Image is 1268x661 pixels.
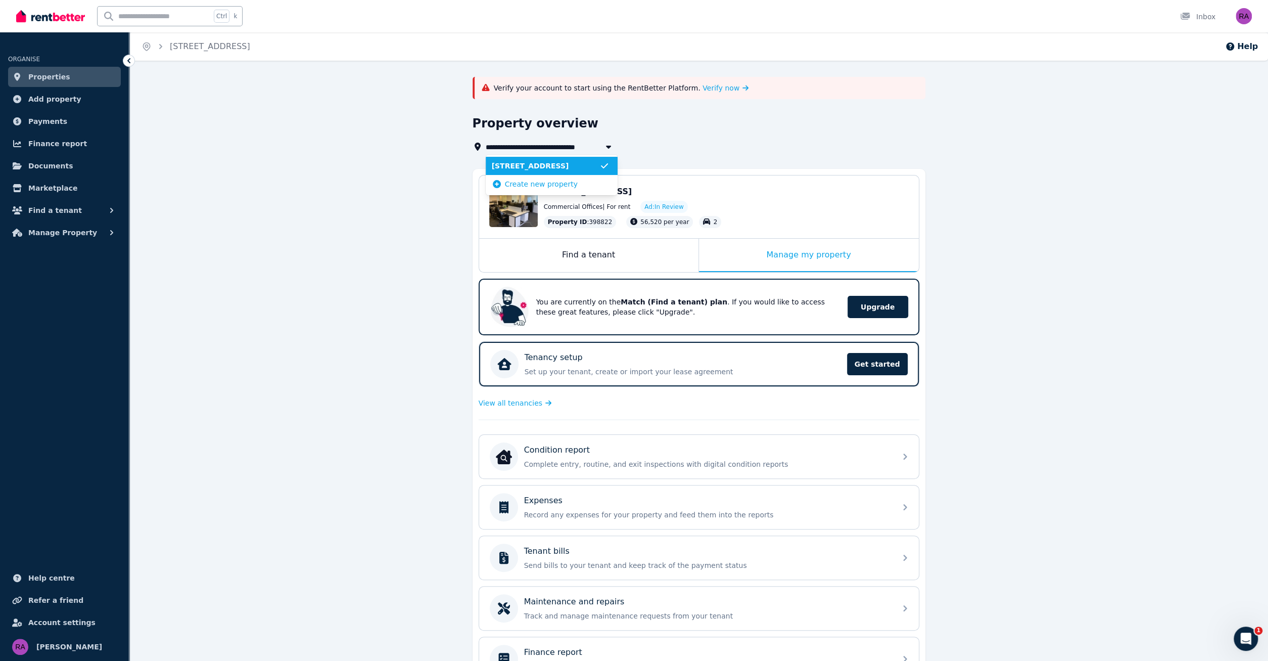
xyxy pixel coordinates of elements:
span: ORGANISE [8,56,40,63]
span: Manage Property [28,227,97,239]
a: Condition reportCondition reportComplete entry, routine, and exit inspections with digital condit... [479,435,919,478]
div: Manage my property [699,239,919,272]
span: Property ID [548,218,587,226]
p: You are currently on the . If you would like to access these great features, please click "Upgrade". [536,297,833,317]
p: Finance report [524,646,582,658]
p: Set up your tenant, create or import your lease agreement [525,367,841,377]
span: Find a tenant [28,204,82,216]
p: Complete entry, routine, and exit inspections with digital condition reports [524,459,890,469]
span: Help centre [28,572,75,584]
a: Marketplace [8,178,121,198]
span: Properties [28,71,70,83]
span: Ad: In Review [644,203,683,211]
span: Get started [847,353,908,375]
p: Record any expenses for your property and feed them into the reports [524,510,890,520]
span: Upgrade [848,296,908,318]
a: Add property [8,89,121,109]
b: Match (Find a tenant) plan [621,298,727,306]
button: Manage Property [8,223,121,243]
span: 2 [713,218,717,226]
a: Verify now [702,83,748,93]
button: Find a tenant [8,200,121,221]
span: Ctrl [214,10,229,23]
div: Inbox [1180,12,1215,22]
h1: Property overview [473,115,598,131]
span: k [233,12,237,20]
a: Refer a friend [8,590,121,610]
span: [PERSON_NAME] [36,641,102,653]
a: [STREET_ADDRESS] [170,41,250,51]
span: Refer a friend [28,594,83,606]
img: RentBetter [16,9,85,24]
a: View all tenancies [479,398,552,408]
div: : 398822 [544,216,617,228]
span: Add property [28,93,81,105]
a: Help centre [8,568,121,588]
span: [STREET_ADDRESS] [492,161,599,171]
p: Verify your account to start using the RentBetter Platform. [494,83,749,93]
img: Rosa Acland [1236,8,1252,24]
span: Verify now [702,83,739,93]
a: Tenancy setupSet up your tenant, create or import your lease agreementGet started [479,342,919,386]
span: Commercial Offices | For rent [544,203,631,211]
a: Finance report [8,134,121,154]
span: Payments [28,115,67,127]
span: Finance report [28,138,87,150]
p: Condition report [524,444,590,456]
span: View all tenancies [479,398,542,408]
img: Upgrade RentBetter plan [490,287,530,327]
p: Tenancy setup [525,351,583,364]
div: Find a tenant [479,239,698,272]
a: Properties [8,67,121,87]
a: Tenant billsSend bills to your tenant and keep track of the payment status [479,536,919,580]
p: Track and manage maintenance requests from your tenant [524,611,890,621]
p: Send bills to your tenant and keep track of the payment status [524,560,890,570]
a: Payments [8,111,121,131]
p: Maintenance and repairs [524,596,625,608]
span: 56,520 per year [640,218,689,226]
img: Condition report [496,449,512,465]
a: ExpensesRecord any expenses for your property and feed them into the reports [479,486,919,529]
iframe: Intercom live chat [1234,627,1258,651]
a: Documents [8,156,121,176]
span: Marketplace [28,182,77,194]
a: Maintenance and repairsTrack and manage maintenance requests from your tenant [479,587,919,630]
a: Account settings [8,612,121,633]
span: 1 [1254,627,1262,635]
span: Create new property [505,179,578,189]
p: Tenant bills [524,545,570,557]
p: Expenses [524,495,562,507]
nav: Breadcrumb [129,32,262,61]
button: Help [1225,40,1258,53]
span: Account settings [28,616,96,629]
img: Rosa Acland [12,639,28,655]
span: Documents [28,160,73,172]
